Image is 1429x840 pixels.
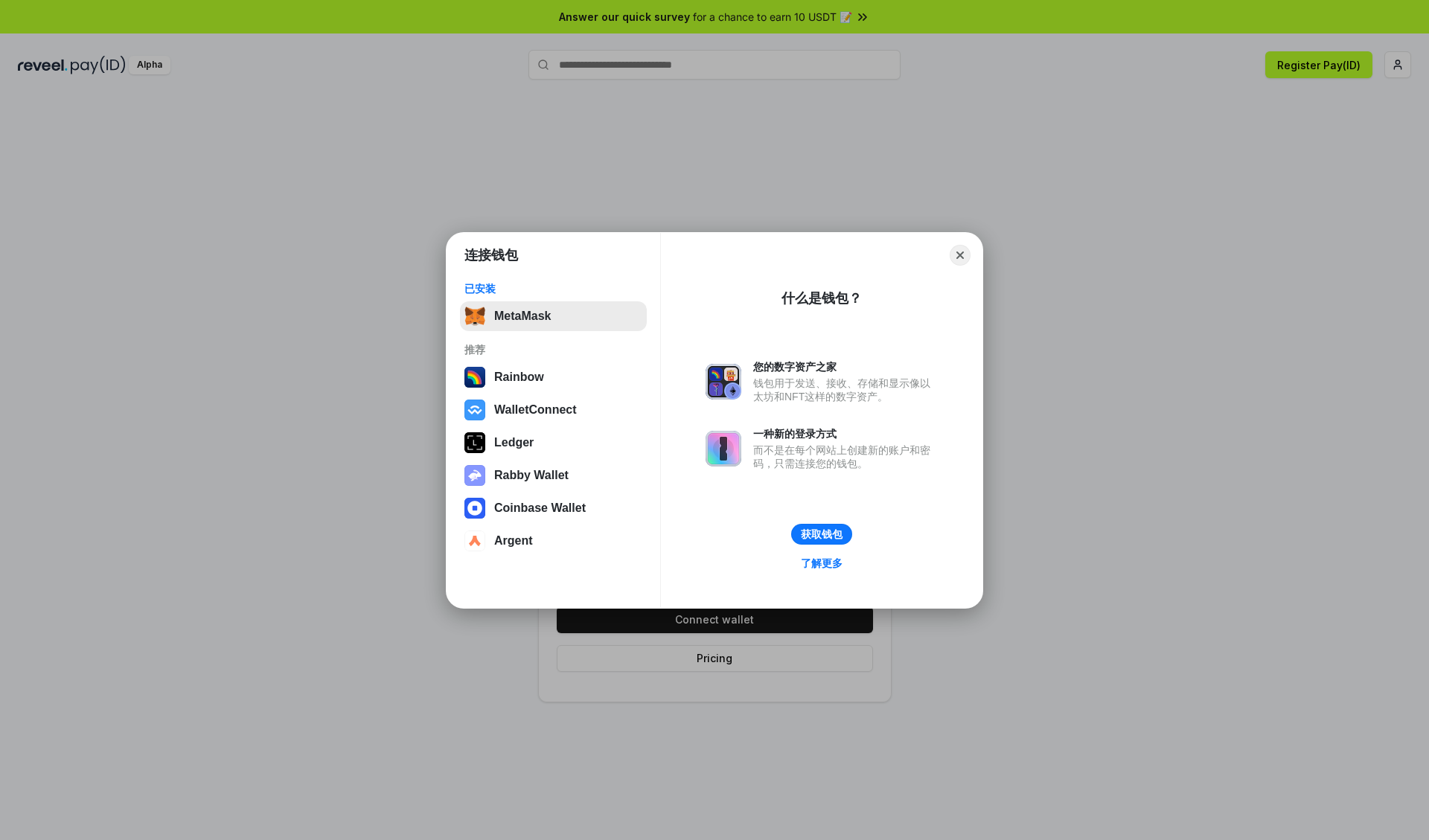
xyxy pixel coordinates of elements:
[494,436,534,449] div: Ledger
[464,306,485,327] img: svg+xml,%3Csvg%20fill%3D%22none%22%20height%3D%2233%22%20viewBox%3D%220%200%2035%2033%22%20width%...
[460,526,647,556] button: Argent
[494,310,551,323] div: MetaMask
[781,289,862,307] div: 什么是钱包？
[801,557,843,570] div: 了解更多
[464,432,485,453] img: svg+xml,%3Csvg%20xmlns%3D%22http%3A%2F%2Fwww.w3.org%2F2000%2Fsvg%22%20width%3D%2228%22%20height%3...
[464,530,485,551] img: svg+xml,%3Csvg%20width%3D%2228%22%20height%3D%2228%22%20viewBox%3D%220%200%2028%2028%22%20fill%3D...
[464,282,642,295] div: 已安装
[801,528,843,541] div: 获取钱包
[753,376,938,403] div: 钱包用于发送、接收、存储和显示像以太坊和NFT这样的数字资产。
[792,554,851,573] a: 了解更多
[460,301,647,331] button: MetaMask
[464,400,485,420] img: svg+xml,%3Csvg%20width%3D%2228%22%20height%3D%2228%22%20viewBox%3D%220%200%2028%2028%22%20fill%3D...
[460,362,647,392] button: Rainbow
[460,461,647,490] button: Rabby Wallet
[464,246,518,264] h1: 连接钱包
[753,360,938,373] div: 您的数字资产之家
[464,343,642,356] div: 推荐
[464,367,485,388] img: svg+xml,%3Csvg%20width%3D%22120%22%20height%3D%22120%22%20viewBox%3D%220%200%20120%20120%22%20fil...
[494,501,586,515] div: Coinbase Wallet
[464,498,485,519] img: svg+xml,%3Csvg%20width%3D%2228%22%20height%3D%2228%22%20viewBox%3D%220%200%2028%2028%22%20fill%3D...
[753,427,938,440] div: 一种新的登录方式
[464,465,485,486] img: svg+xml,%3Csvg%20xmlns%3D%22http%3A%2F%2Fwww.w3.org%2F2000%2Fsvg%22%20fill%3D%22none%22%20viewBox...
[494,403,577,417] div: WalletConnect
[494,534,533,548] div: Argent
[460,395,647,425] button: WalletConnect
[460,428,647,458] button: Ledger
[706,431,741,467] img: svg+xml,%3Csvg%20xmlns%3D%22http%3A%2F%2Fwww.w3.org%2F2000%2Fsvg%22%20fill%3D%22none%22%20viewBox...
[706,364,741,400] img: svg+xml,%3Csvg%20xmlns%3D%22http%3A%2F%2Fwww.w3.org%2F2000%2Fsvg%22%20fill%3D%22none%22%20viewBox...
[460,493,647,523] button: Coinbase Wallet
[494,371,544,384] div: Rainbow
[494,469,569,482] div: Rabby Wallet
[950,245,971,266] button: Close
[753,443,938,470] div: 而不是在每个网站上创建新的账户和密码，只需连接您的钱包。
[791,524,852,545] button: 获取钱包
